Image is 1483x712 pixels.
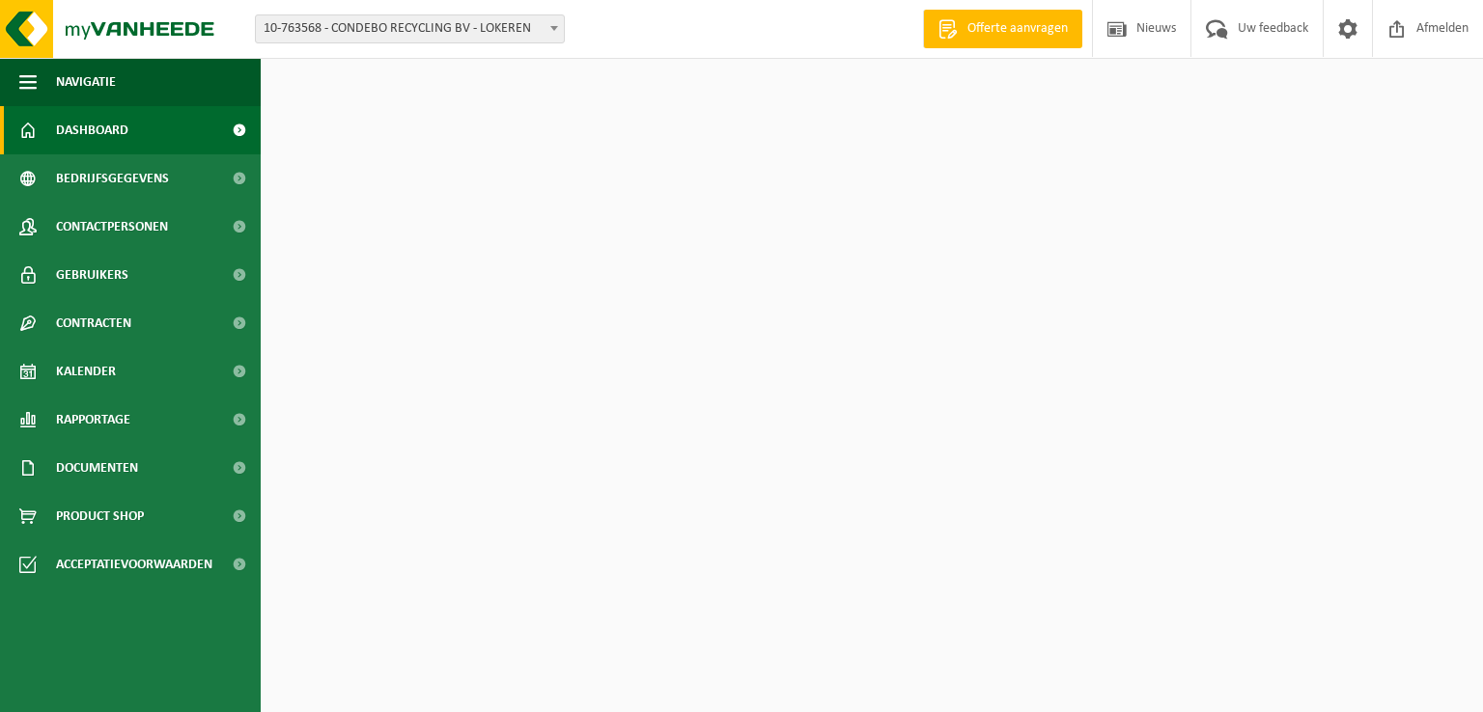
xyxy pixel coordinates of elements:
span: Bedrijfsgegevens [56,154,169,203]
span: Documenten [56,444,138,492]
span: 10-763568 - CONDEBO RECYCLING BV - LOKEREN [255,14,565,43]
span: Contracten [56,299,131,347]
span: Kalender [56,347,116,396]
span: Gebruikers [56,251,128,299]
span: Contactpersonen [56,203,168,251]
span: Dashboard [56,106,128,154]
a: Offerte aanvragen [923,10,1082,48]
span: Acceptatievoorwaarden [56,540,212,589]
span: Product Shop [56,492,144,540]
span: Navigatie [56,58,116,106]
span: Rapportage [56,396,130,444]
span: 10-763568 - CONDEBO RECYCLING BV - LOKEREN [256,15,564,42]
span: Offerte aanvragen [963,19,1073,39]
